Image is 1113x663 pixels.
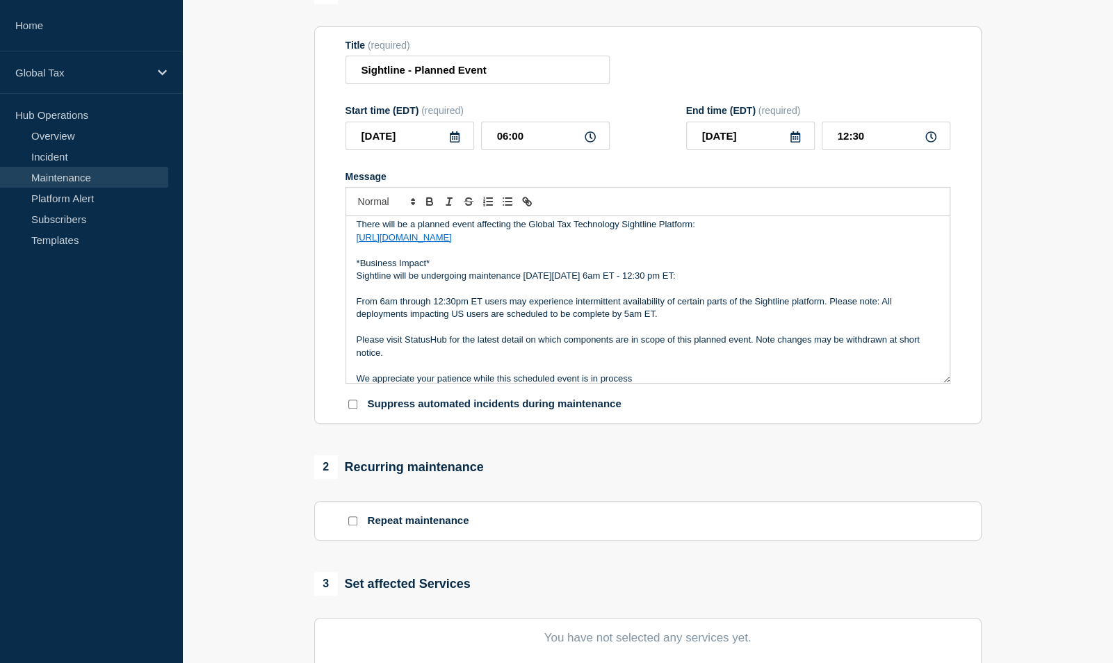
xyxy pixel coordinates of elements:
input: YYYY-MM-DD [686,122,815,150]
p: We appreciate your patience while this scheduled event is in process [357,373,939,385]
button: Toggle italic text [439,193,459,210]
span: Font size [352,193,420,210]
div: Recurring maintenance [314,455,484,479]
input: Suppress automated incidents during maintenance [348,400,357,409]
p: You have not selected any services yet. [346,631,950,645]
div: End time (EDT) [686,105,950,116]
input: HH:MM [822,122,950,150]
input: HH:MM [481,122,610,150]
p: There will be a planned event affecting the Global Tax Technology Sightline Platform: [357,218,939,231]
div: Title [346,40,610,51]
div: Set affected Services [314,572,471,596]
p: Sightline will be undergoing maintenance [DATE][DATE] 6am ET - 12:30 pm ET: [357,270,939,282]
p: Repeat maintenance [368,514,469,527]
span: 2 [314,455,338,479]
p: Suppress automated incidents during maintenance [368,398,622,411]
p: Please visit StatusHub for the latest detail on which components are in scope of this planned eve... [357,334,939,359]
a: [URL][DOMAIN_NAME] [357,232,452,243]
div: Message [346,171,950,182]
span: (required) [758,105,801,116]
input: Repeat maintenance [348,516,357,525]
span: (required) [421,105,464,116]
input: Title [346,56,610,84]
p: Global Tax [15,67,149,79]
button: Toggle bulleted list [498,193,517,210]
span: 3 [314,572,338,596]
div: Message [346,216,950,383]
span: (required) [368,40,410,51]
p: From 6am through 12:30pm ET users may experience intermittent availability of certain parts of th... [357,295,939,321]
button: Toggle strikethrough text [459,193,478,210]
input: YYYY-MM-DD [346,122,474,150]
button: Toggle ordered list [478,193,498,210]
p: *Business Impact* [357,257,939,270]
button: Toggle link [517,193,537,210]
div: Start time (EDT) [346,105,610,116]
button: Toggle bold text [420,193,439,210]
